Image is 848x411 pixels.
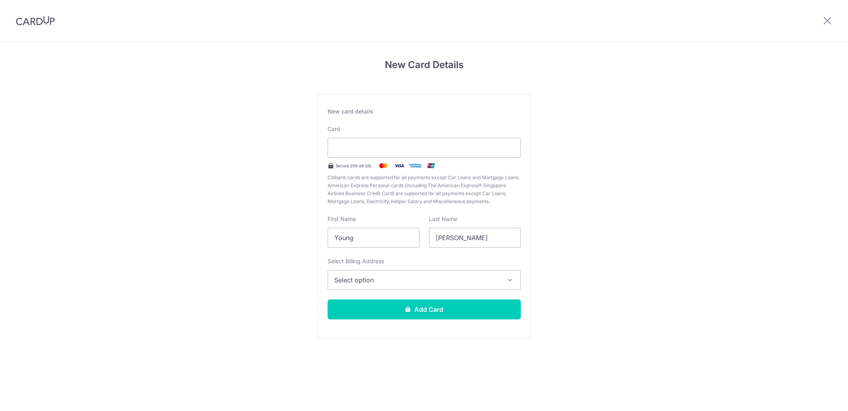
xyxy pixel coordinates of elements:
label: First Name [328,215,356,223]
button: Select option [328,270,521,290]
span: Select option [334,275,500,285]
label: Last Name [429,215,457,223]
img: Visa [391,161,407,170]
input: Cardholder First Name [328,228,419,248]
button: Add Card [328,299,521,319]
img: Mastercard [375,161,391,170]
div: New card details [328,108,521,115]
iframe: Secure card payment input frame [334,143,514,153]
label: Select Billing Address [328,257,384,265]
img: .alt.unionpay [423,161,439,170]
span: Secure 256-bit SSL [336,162,372,169]
input: Cardholder Last Name [429,228,521,248]
h4: New Card Details [318,58,531,72]
span: Citibank cards are supported for all payments except Car Loans and Mortgage Loans. American Expre... [328,174,521,205]
img: .alt.amex [407,161,423,170]
img: CardUp [16,16,55,25]
label: Card [328,125,340,133]
iframe: Opens a widget where you can find more information [797,387,840,407]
